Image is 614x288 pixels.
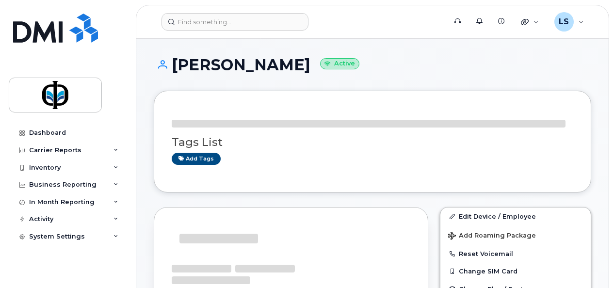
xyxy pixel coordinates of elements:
[440,208,591,225] a: Edit Device / Employee
[172,153,221,165] a: Add tags
[448,232,536,241] span: Add Roaming Package
[440,225,591,245] button: Add Roaming Package
[154,56,591,73] h1: [PERSON_NAME]
[172,136,573,148] h3: Tags List
[320,58,359,69] small: Active
[440,262,591,280] button: Change SIM Card
[440,245,591,262] button: Reset Voicemail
